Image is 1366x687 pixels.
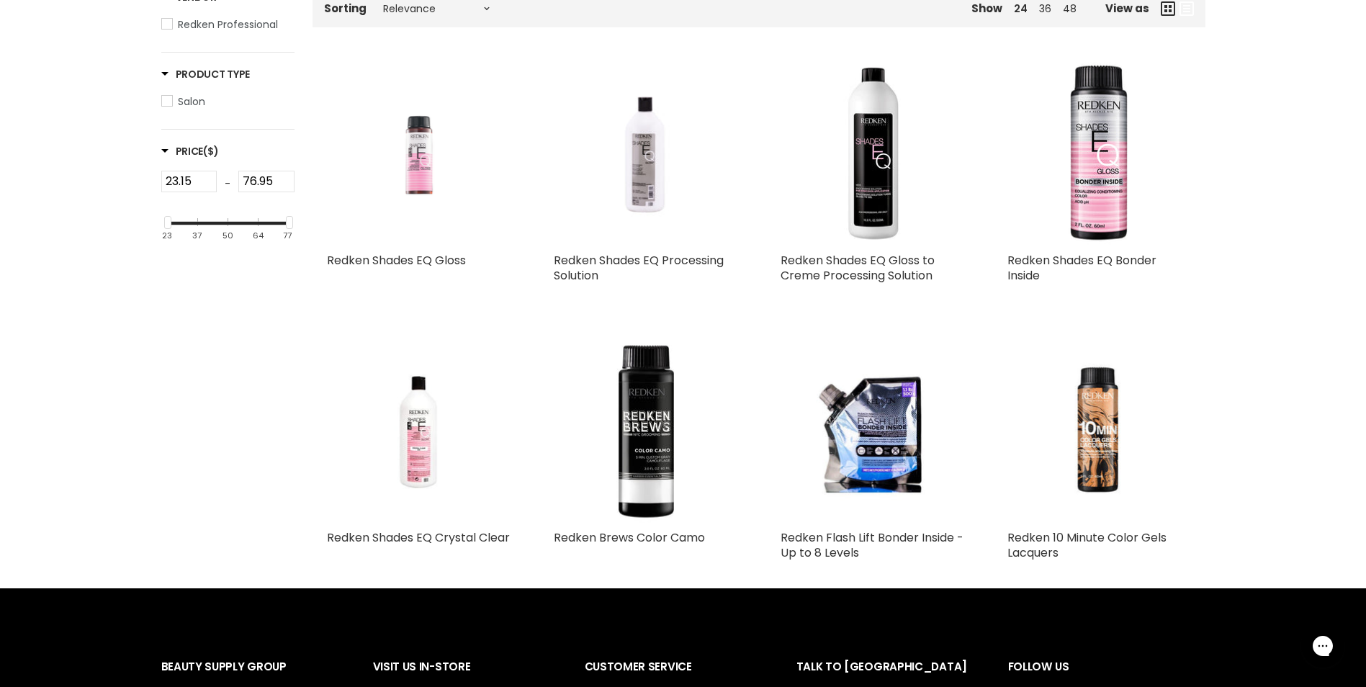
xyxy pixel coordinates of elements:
a: Redken Shades EQ Bonder Inside [1007,252,1156,284]
div: 37 [192,231,202,241]
input: Min Price [161,171,217,192]
a: Redken 10 Minute Color Gels Lacquers [1007,339,1191,523]
img: Redken Shades EQ Processing Solution [584,62,706,246]
h3: Price($) [161,144,219,158]
a: Redken Flash Lift Bonder Inside - Up to 8 Levels [781,339,964,523]
div: 77 [283,231,292,241]
img: Redken Shades EQ Crystal Clear [357,339,480,523]
h3: Product Type [161,67,251,81]
span: View as [1105,2,1149,14]
a: Redken Shades EQ Processing Solution [554,62,737,246]
span: Show [971,1,1002,16]
a: Redken Brews Color Camo [554,529,705,546]
a: 48 [1063,1,1077,16]
div: 50 [223,231,233,241]
img: Redken Shades EQ Bonder Inside [1007,62,1191,246]
span: Redken Professional [178,17,278,32]
span: Salon [178,94,205,109]
a: Redken Shades EQ Processing Solution [554,252,724,284]
img: Redken 10 Minute Color Gels Lacquers [1035,339,1163,523]
a: 36 [1039,1,1051,16]
a: Redken Shades EQ Gloss [327,252,466,269]
img: Redken Brews Color Camo [554,339,737,523]
input: Max Price [238,171,295,192]
img: Redken Shades EQ Gloss [357,62,480,246]
img: Redken Flash Lift Bonder Inside - Up to 8 Levels [811,339,933,523]
a: Salon [161,94,295,109]
a: Redken 10 Minute Color Gels Lacquers [1007,529,1167,561]
a: Redken Shades EQ Gloss to Creme Processing Solution [781,252,935,284]
div: - [217,171,238,197]
div: 64 [253,231,264,241]
a: Redken Shades EQ Crystal Clear [327,529,510,546]
a: Redken Flash Lift Bonder Inside - Up to 8 Levels [781,529,963,561]
iframe: Gorgias live chat messenger [1294,619,1352,673]
a: Redken Shades EQ Crystal Clear [327,339,511,523]
div: 23 [162,231,172,241]
a: Redken Shades EQ Gloss [327,62,511,246]
a: 24 [1014,1,1028,16]
a: Redken Professional [161,17,295,32]
label: Sorting [324,2,367,14]
span: Price [161,144,219,158]
img: Redken Shades EQ Gloss to Creme Processing Solution [781,62,964,246]
span: ($) [203,144,218,158]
